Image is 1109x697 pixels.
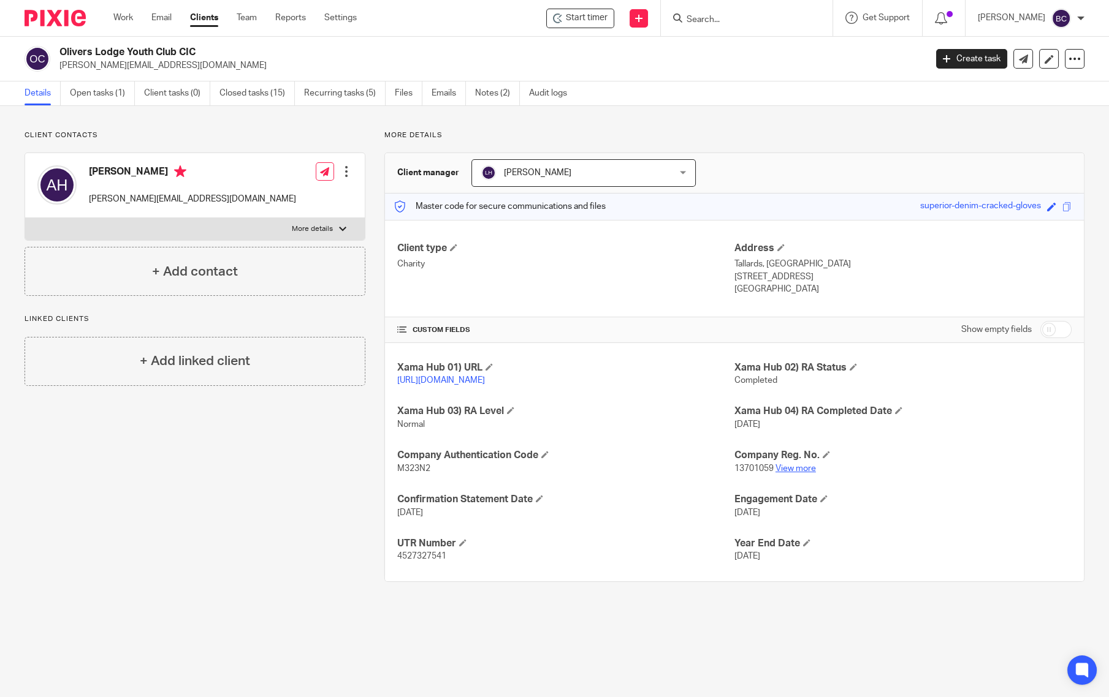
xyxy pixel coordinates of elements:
[25,81,61,105] a: Details
[546,9,614,28] div: Olivers Lodge Youth Club CIC
[397,552,446,560] span: 4527327541
[397,376,485,385] a: [URL][DOMAIN_NAME]
[25,130,365,140] p: Client contacts
[734,420,760,429] span: [DATE]
[144,81,210,105] a: Client tasks (0)
[1051,9,1071,28] img: svg%3E
[397,405,734,418] h4: Xama Hub 03) RA Level
[734,258,1072,270] p: Tallards, [GEOGRAPHIC_DATA]
[734,537,1072,550] h4: Year End Date
[190,12,218,24] a: Clients
[566,12,608,24] span: Start timer
[432,81,466,105] a: Emails
[734,376,777,385] span: Completed
[397,167,459,179] h3: Client manager
[734,508,760,517] span: [DATE]
[936,49,1007,69] a: Create task
[734,405,1072,418] h4: Xama Hub 04) RA Completed Date
[504,168,571,177] span: [PERSON_NAME]
[734,271,1072,283] p: [STREET_ADDRESS]
[776,464,816,473] a: View more
[59,46,746,59] h2: Olivers Lodge Youth Club CIC
[397,508,423,517] span: [DATE]
[25,314,365,324] p: Linked clients
[685,15,796,26] input: Search
[397,420,425,429] span: Normal
[397,537,734,550] h4: UTR Number
[324,12,357,24] a: Settings
[70,81,135,105] a: Open tasks (1)
[734,552,760,560] span: [DATE]
[395,81,422,105] a: Files
[304,81,386,105] a: Recurring tasks (5)
[397,361,734,374] h4: Xama Hub 01) URL
[734,449,1072,462] h4: Company Reg. No.
[25,10,86,26] img: Pixie
[89,165,296,181] h4: [PERSON_NAME]
[734,464,774,473] span: 13701059
[174,165,186,178] i: Primary
[920,200,1041,214] div: superior-denim-cracked-gloves
[394,200,606,213] p: Master code for secure communications and files
[89,193,296,205] p: [PERSON_NAME][EMAIL_ADDRESS][DOMAIN_NAME]
[151,12,172,24] a: Email
[529,81,576,105] a: Audit logs
[397,449,734,462] h4: Company Authentication Code
[397,464,430,473] span: M323N2
[978,12,1045,24] p: [PERSON_NAME]
[140,352,250,371] h4: + Add linked client
[37,165,77,205] img: svg%3E
[237,12,257,24] a: Team
[397,258,734,270] p: Charity
[481,165,496,180] img: svg%3E
[475,81,520,105] a: Notes (2)
[734,361,1072,374] h4: Xama Hub 02) RA Status
[113,12,133,24] a: Work
[292,224,333,234] p: More details
[25,46,50,72] img: svg%3E
[219,81,295,105] a: Closed tasks (15)
[961,323,1032,336] label: Show empty fields
[734,242,1072,255] h4: Address
[397,493,734,506] h4: Confirmation Statement Date
[397,242,734,255] h4: Client type
[734,283,1072,295] p: [GEOGRAPHIC_DATA]
[384,130,1084,140] p: More details
[863,13,910,22] span: Get Support
[275,12,306,24] a: Reports
[152,262,238,281] h4: + Add contact
[59,59,918,72] p: [PERSON_NAME][EMAIL_ADDRESS][DOMAIN_NAME]
[734,493,1072,506] h4: Engagement Date
[397,325,734,335] h4: CUSTOM FIELDS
